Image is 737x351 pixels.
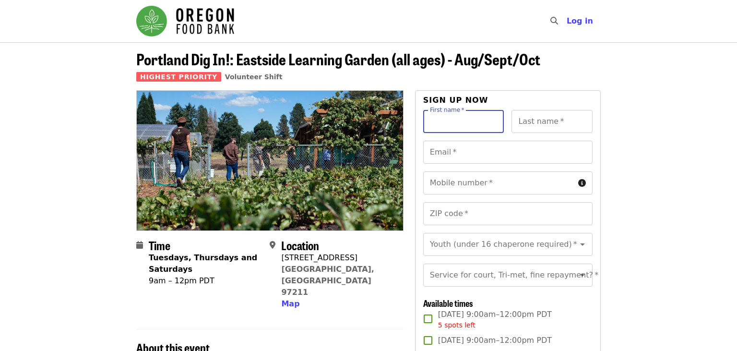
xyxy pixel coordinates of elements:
span: Map [281,299,299,308]
span: 5 spots left [438,321,475,329]
span: Sign up now [423,96,488,105]
button: Map [281,298,299,310]
div: [STREET_ADDRESS] [281,252,395,264]
span: [DATE] 9:00am–12:00pm PDT [438,335,552,346]
div: 9am – 12pm PDT [149,275,262,287]
i: search icon [550,16,558,25]
span: [DATE] 9:00am–12:00pm PDT [438,309,552,330]
i: calendar icon [136,241,143,250]
a: Volunteer Shift [225,73,283,81]
span: Log in [567,16,593,25]
input: Search [564,10,571,33]
span: Portland Dig In!: Eastside Learning Garden (all ages) - Aug/Sept/Oct [136,48,540,70]
button: Open [576,268,589,282]
a: [GEOGRAPHIC_DATA], [GEOGRAPHIC_DATA] 97211 [281,265,374,297]
button: Open [576,238,589,251]
strong: Tuesdays, Thursdays and Saturdays [149,253,257,274]
span: Highest Priority [136,72,221,82]
img: Portland Dig In!: Eastside Learning Garden (all ages) - Aug/Sept/Oct organized by Oregon Food Bank [137,91,403,230]
label: First name [430,107,464,113]
input: Last name [511,110,593,133]
input: Mobile number [423,171,574,194]
input: First name [423,110,504,133]
span: Time [149,237,170,254]
span: Location [281,237,319,254]
img: Oregon Food Bank - Home [136,6,234,36]
input: ZIP code [423,202,593,225]
i: map-marker-alt icon [270,241,275,250]
span: Available times [423,297,473,309]
input: Email [423,141,593,164]
button: Log in [559,12,601,31]
i: circle-info icon [578,179,586,188]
